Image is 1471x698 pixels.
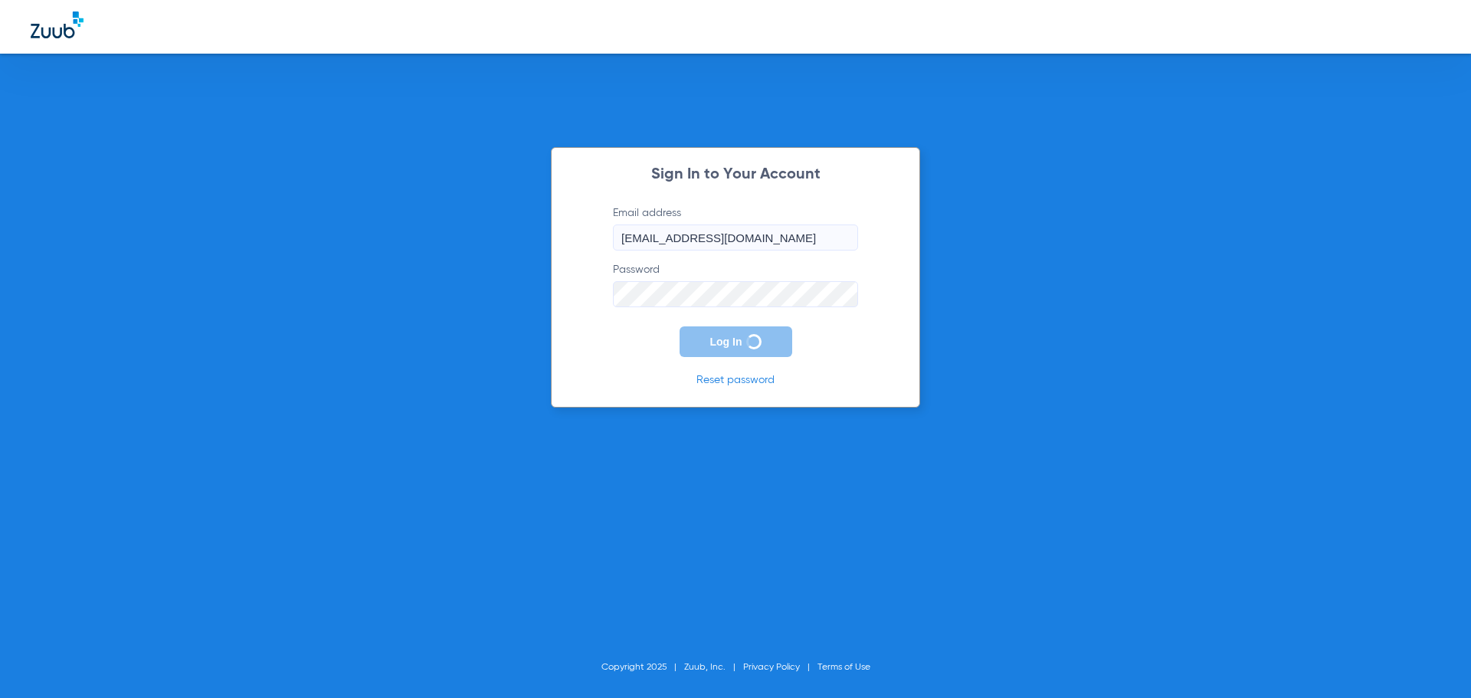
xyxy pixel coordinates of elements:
[817,663,870,672] a: Terms of Use
[601,660,684,675] li: Copyright 2025
[710,336,742,348] span: Log In
[613,281,858,307] input: Password
[31,11,84,38] img: Zuub Logo
[743,663,800,672] a: Privacy Policy
[613,205,858,251] label: Email address
[590,167,881,182] h2: Sign In to Your Account
[613,224,858,251] input: Email address
[680,326,792,357] button: Log In
[696,375,775,385] a: Reset password
[684,660,743,675] li: Zuub, Inc.
[613,262,858,307] label: Password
